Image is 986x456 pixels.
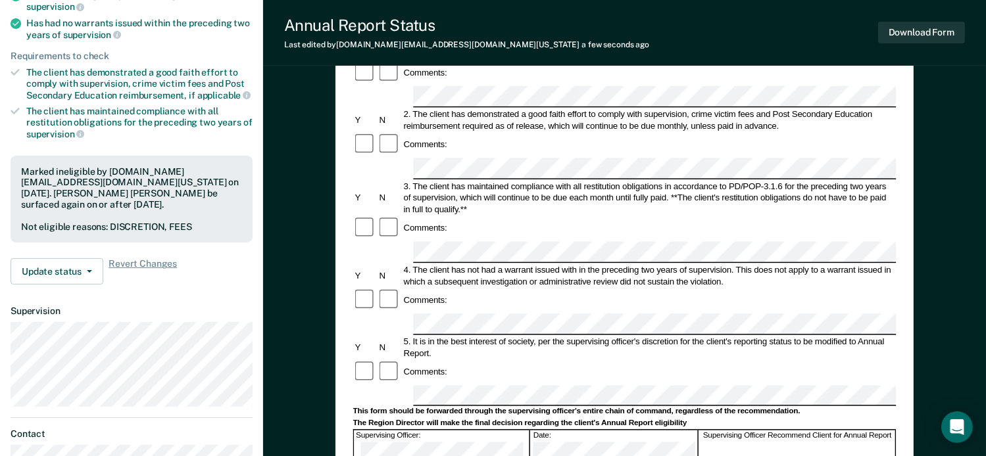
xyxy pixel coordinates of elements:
div: The Region Director will make the final decision regarding the client's Annual Report eligibility [353,419,897,428]
div: Has had no warrants issued within the preceding two years of [26,18,253,40]
div: Comments: [402,366,449,378]
dt: Contact [11,428,253,440]
div: The client has demonstrated a good faith effort to comply with supervision, crime victim fees and... [26,67,253,101]
div: N [378,269,402,281]
div: Comments: [402,294,449,306]
span: supervision [26,129,84,139]
span: applicable [197,90,251,101]
div: Comments: [402,67,449,79]
button: Update status [11,258,103,285]
div: Y [353,192,378,204]
span: supervision [26,1,84,12]
div: N [378,114,402,125]
div: N [378,192,402,204]
div: Comments: [402,139,449,150]
span: Revert Changes [109,258,177,285]
span: a few seconds ago [581,40,649,49]
span: supervision [63,30,121,40]
div: Annual Report Status [284,16,649,35]
div: Y [353,269,378,281]
div: Not eligible reasons: DISCRETION, FEES [21,221,242,233]
div: Last edited by [DOMAIN_NAME][EMAIL_ADDRESS][DOMAIN_NAME][US_STATE] [284,40,649,49]
div: N [378,342,402,353]
div: 4. The client has not had a warrant issued with in the preceding two years of supervision. This d... [402,263,897,287]
div: Open Intercom Messenger [941,411,973,443]
div: Marked ineligible by [DOMAIN_NAME][EMAIL_ADDRESS][DOMAIN_NAME][US_STATE] on [DATE]. [PERSON_NAME]... [21,166,242,210]
div: This form should be forwarded through the supervising officer's entire chain of command, regardle... [353,407,897,417]
div: 2. The client has demonstrated a good faith effort to comply with supervision, crime victim fees ... [402,108,897,131]
div: Requirements to check [11,51,253,62]
div: Y [353,342,378,353]
div: Y [353,114,378,125]
div: The client has maintained compliance with all restitution obligations for the preceding two years of [26,106,253,139]
dt: Supervision [11,306,253,317]
div: 3. The client has maintained compliance with all restitution obligations in accordance to PD/POP-... [402,180,897,215]
div: Comments: [402,222,449,234]
button: Download Form [878,22,965,43]
div: 5. It is in the best interest of society, per the supervising officer's discretion for the client... [402,336,897,359]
